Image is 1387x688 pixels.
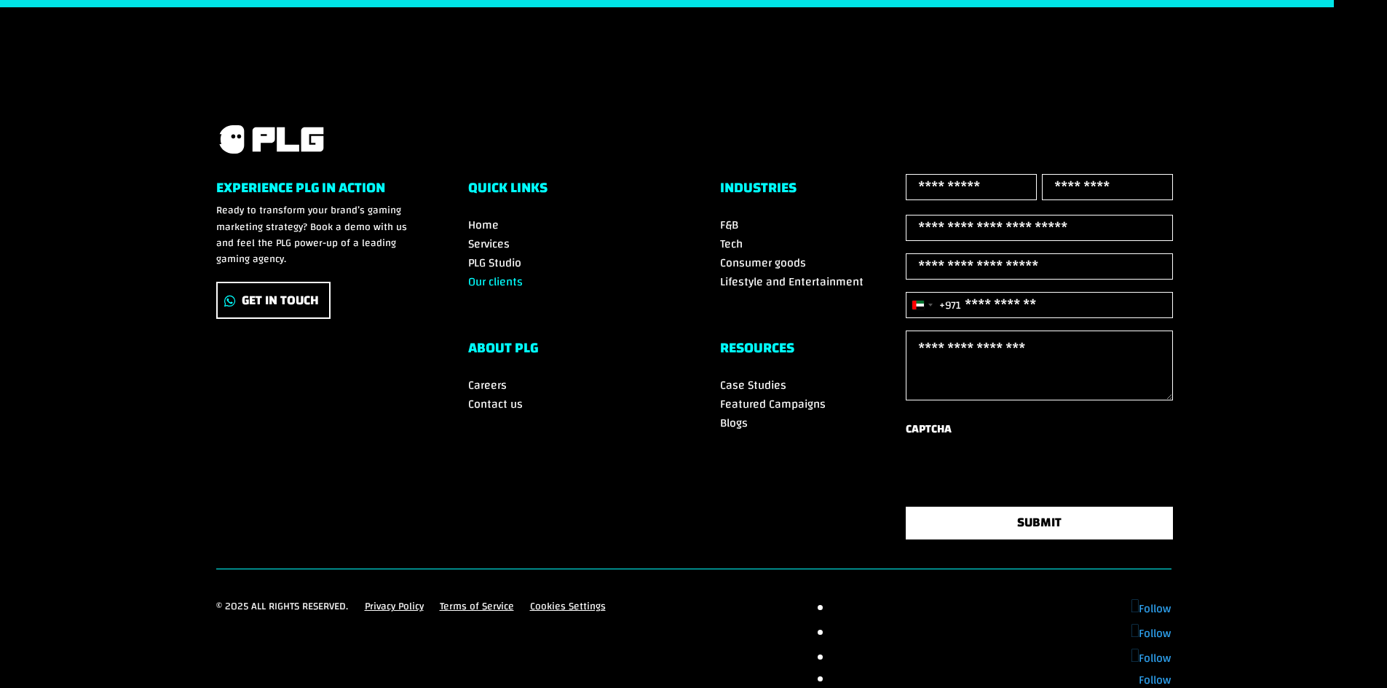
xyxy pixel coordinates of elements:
[720,341,920,363] h6: RESOURCES
[468,214,499,236] a: Home
[468,252,521,274] a: PLG Studio
[720,374,786,396] a: Case Studies
[720,233,743,255] a: Tech
[1139,598,1171,620] span: Follow
[1314,618,1387,688] iframe: Chat Widget
[1139,647,1171,669] span: Follow
[216,181,416,202] h6: Experience PLG in Action
[1131,622,1171,644] a: Follow on X
[216,282,331,319] a: Get In Touch
[906,293,961,317] button: Selected country
[906,507,1174,539] button: SUBMIT
[1131,647,1171,669] a: Follow on Instagram
[720,252,806,274] a: Consumer goods
[468,181,668,202] h6: Quick Links
[1131,598,1171,620] a: Follow on Facebook
[906,419,952,439] label: CAPTCHA
[720,214,738,236] a: F&B
[216,202,416,268] p: Ready to transform your brand’s gaming marketing strategy? Book a demo with us and feel the PLG p...
[720,271,864,293] a: Lifestyle and Entertainment
[216,598,348,615] p: © 2025 All rights reserved.
[440,598,514,621] a: Terms of Service
[468,374,507,396] a: Careers
[720,412,748,434] a: Blogs
[906,446,1127,502] iframe: reCAPTCHA
[720,181,920,202] h6: Industries
[468,233,510,255] a: Services
[216,123,325,156] img: PLG logo
[365,598,424,621] a: Privacy Policy
[468,341,668,363] h6: ABOUT PLG
[939,296,961,315] div: +971
[1139,622,1171,644] span: Follow
[720,393,826,415] a: Featured Campaigns
[216,123,325,162] a: PLG
[530,598,606,621] a: Cookies Settings
[468,271,523,293] a: Our clients
[468,393,523,415] a: Contact us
